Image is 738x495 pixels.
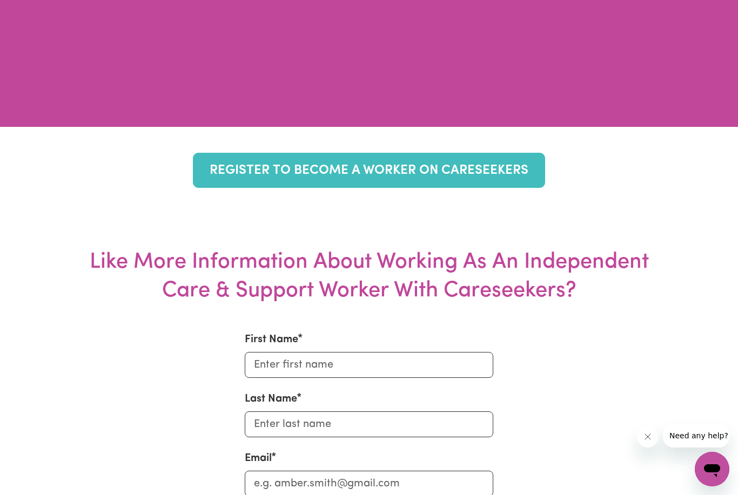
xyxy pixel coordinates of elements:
[245,411,493,437] input: Enter last name
[193,153,545,188] a: REGISTER TO BECOME A WORKER ON CARESEEKERS
[245,331,298,348] label: First Name
[663,424,729,447] iframe: Message from company
[245,352,493,378] input: Enter first name
[84,214,654,306] h3: Like More Information About Working As An Independent Care & Support Worker With Careseekers?
[695,452,729,486] iframe: Button to launch messaging window
[245,391,297,407] label: Last Name
[637,426,659,447] iframe: Close message
[245,450,272,466] label: Email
